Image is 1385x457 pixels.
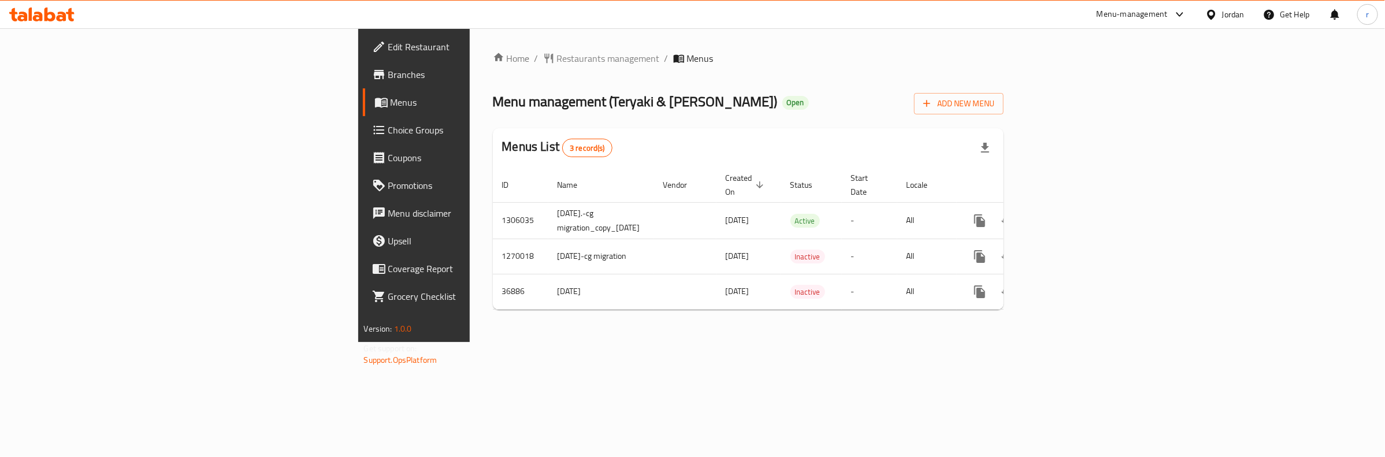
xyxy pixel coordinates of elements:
[363,283,589,310] a: Grocery Checklist
[493,88,778,114] span: Menu management ( Teryaki & [PERSON_NAME] )
[897,239,957,274] td: All
[782,98,809,107] span: Open
[994,278,1022,306] button: Change Status
[726,284,749,299] span: [DATE]
[391,95,580,109] span: Menus
[664,51,669,65] li: /
[388,40,580,54] span: Edit Restaurant
[388,262,580,276] span: Coverage Report
[907,178,943,192] span: Locale
[363,33,589,61] a: Edit Restaurant
[971,134,999,162] div: Export file
[493,168,1086,310] table: enhanced table
[966,207,994,235] button: more
[790,250,825,263] span: Inactive
[790,178,828,192] span: Status
[994,207,1022,235] button: Change Status
[914,93,1004,114] button: Add New Menu
[851,171,883,199] span: Start Date
[558,178,593,192] span: Name
[1097,8,1168,21] div: Menu-management
[388,179,580,192] span: Promotions
[388,206,580,220] span: Menu disclaimer
[994,243,1022,270] button: Change Status
[363,88,589,116] a: Menus
[388,123,580,137] span: Choice Groups
[548,274,654,309] td: [DATE]
[364,352,437,367] a: Support.OpsPlatform
[966,278,994,306] button: more
[363,199,589,227] a: Menu disclaimer
[363,255,589,283] a: Coverage Report
[388,289,580,303] span: Grocery Checklist
[663,178,703,192] span: Vendor
[1222,8,1245,21] div: Jordan
[687,51,714,65] span: Menus
[897,202,957,239] td: All
[562,139,612,157] div: Total records count
[1366,8,1369,21] span: r
[502,178,524,192] span: ID
[957,168,1086,203] th: Actions
[364,341,417,356] span: Get support on:
[388,151,580,165] span: Coupons
[726,248,749,263] span: [DATE]
[842,274,897,309] td: -
[842,202,897,239] td: -
[842,239,897,274] td: -
[557,51,660,65] span: Restaurants management
[790,214,820,228] span: Active
[363,172,589,199] a: Promotions
[502,138,612,157] h2: Menus List
[363,144,589,172] a: Coupons
[548,239,654,274] td: [DATE]-cg migration
[388,68,580,81] span: Branches
[726,171,767,199] span: Created On
[548,202,654,239] td: [DATE].-cg migration_copy_[DATE]
[897,274,957,309] td: All
[363,227,589,255] a: Upsell
[394,321,412,336] span: 1.0.0
[493,51,1004,65] nav: breadcrumb
[363,61,589,88] a: Branches
[388,234,580,248] span: Upsell
[563,143,612,154] span: 3 record(s)
[364,321,392,336] span: Version:
[543,51,660,65] a: Restaurants management
[790,285,825,299] span: Inactive
[782,96,809,110] div: Open
[923,96,994,111] span: Add New Menu
[726,213,749,228] span: [DATE]
[363,116,589,144] a: Choice Groups
[966,243,994,270] button: more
